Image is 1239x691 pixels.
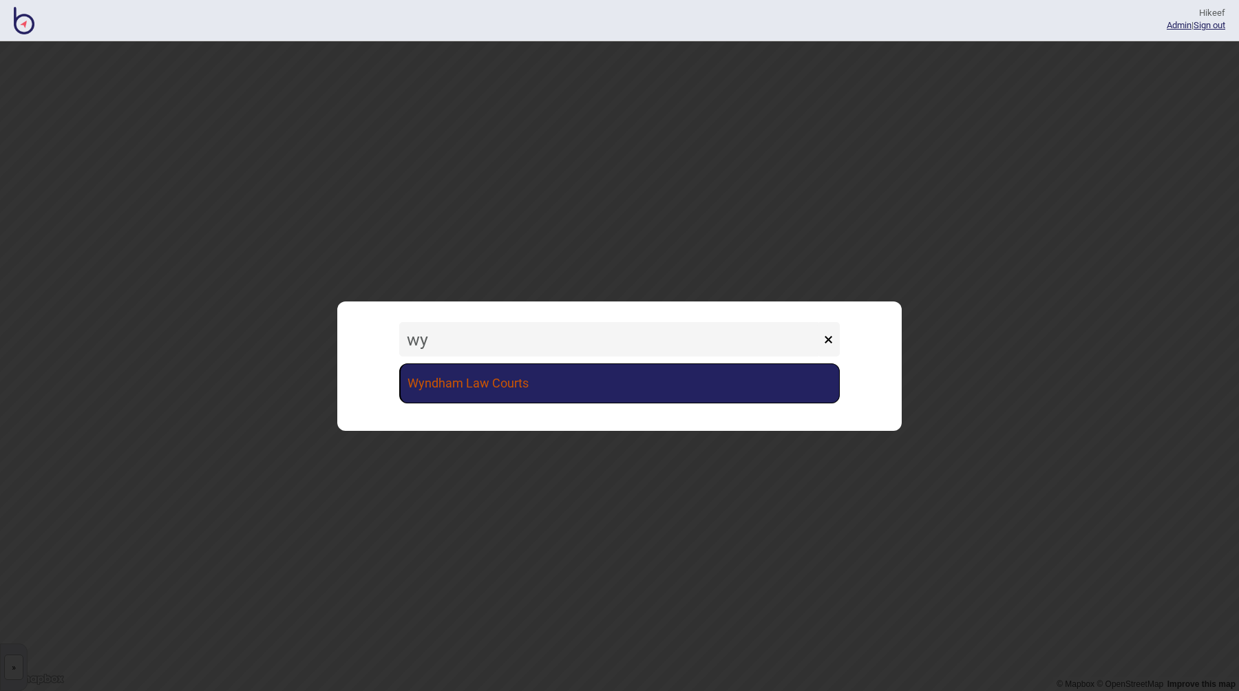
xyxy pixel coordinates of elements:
div: Hi keef [1167,7,1225,19]
a: Admin [1167,20,1192,30]
a: Wyndham Law Courts [399,363,840,403]
input: Search locations by tag + name [399,322,820,357]
img: BindiMaps CMS [14,7,34,34]
span: | [1167,20,1194,30]
button: × [817,322,840,357]
button: Sign out [1194,20,1225,30]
